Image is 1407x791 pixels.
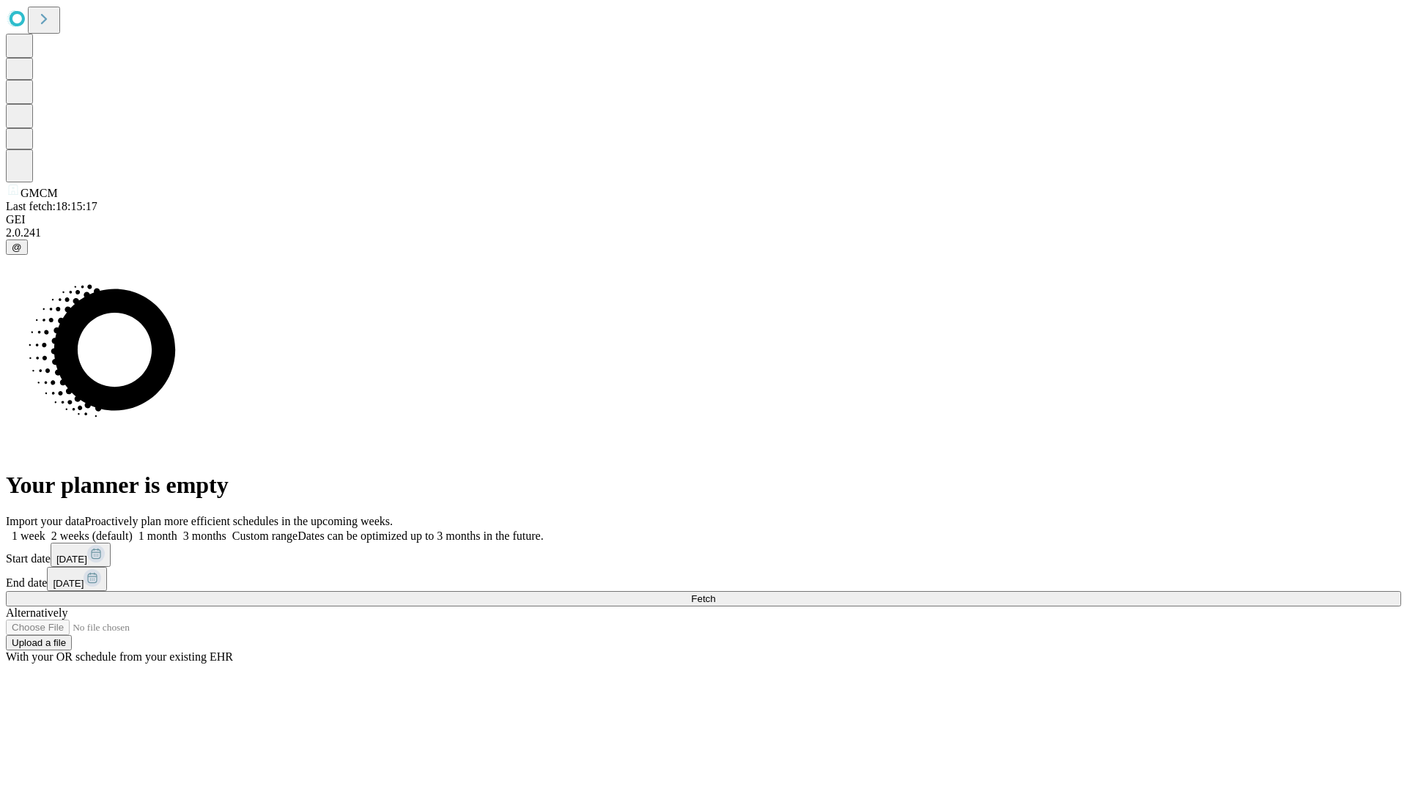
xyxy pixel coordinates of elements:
[53,578,84,589] span: [DATE]
[183,530,226,542] span: 3 months
[56,554,87,565] span: [DATE]
[12,530,45,542] span: 1 week
[6,213,1401,226] div: GEI
[6,591,1401,606] button: Fetch
[6,472,1401,499] h1: Your planner is empty
[139,530,177,542] span: 1 month
[51,543,111,567] button: [DATE]
[6,650,233,663] span: With your OR schedule from your existing EHR
[6,543,1401,567] div: Start date
[691,593,715,604] span: Fetch
[6,226,1401,239] div: 2.0.241
[51,530,133,542] span: 2 weeks (default)
[21,187,58,199] span: GMCM
[298,530,543,542] span: Dates can be optimized up to 3 months in the future.
[47,567,107,591] button: [DATE]
[85,515,393,527] span: Proactively plan more efficient schedules in the upcoming weeks.
[6,635,72,650] button: Upload a file
[12,242,22,253] span: @
[6,200,97,212] span: Last fetch: 18:15:17
[6,239,28,255] button: @
[6,515,85,527] span: Import your data
[6,606,67,619] span: Alternatively
[232,530,298,542] span: Custom range
[6,567,1401,591] div: End date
